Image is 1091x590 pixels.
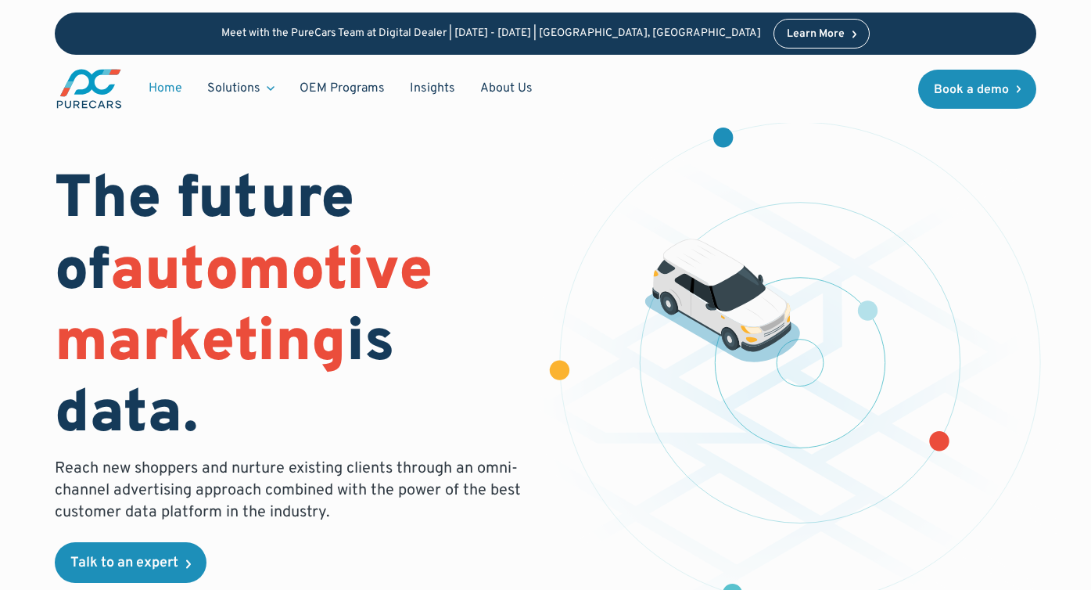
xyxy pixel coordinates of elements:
div: Solutions [195,74,287,103]
span: automotive marketing [55,236,432,382]
div: Learn More [787,29,845,40]
img: purecars logo [55,67,124,110]
a: main [55,67,124,110]
div: Solutions [207,80,260,97]
h1: The future of is data. [55,166,527,451]
a: Home [136,74,195,103]
img: illustration of a vehicle [644,239,800,362]
a: Insights [397,74,468,103]
a: OEM Programs [287,74,397,103]
a: Book a demo [918,70,1037,109]
div: Talk to an expert [70,556,178,570]
a: Talk to an expert [55,542,206,583]
p: Meet with the PureCars Team at Digital Dealer | [DATE] - [DATE] | [GEOGRAPHIC_DATA], [GEOGRAPHIC_... [221,27,761,41]
div: Book a demo [934,84,1009,96]
a: About Us [468,74,545,103]
p: Reach new shoppers and nurture existing clients through an omni-channel advertising approach comb... [55,458,527,523]
a: Learn More [773,19,870,49]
